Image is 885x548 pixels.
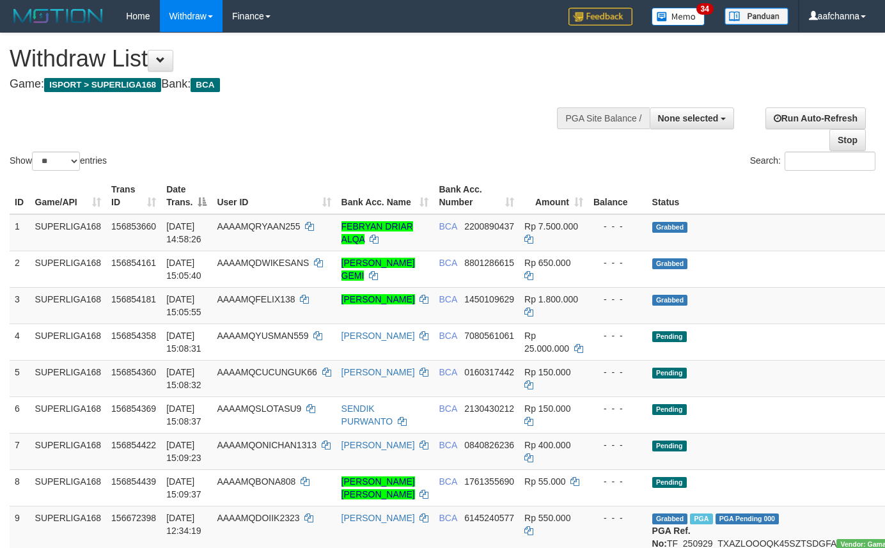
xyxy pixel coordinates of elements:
[111,476,156,487] span: 156854439
[217,403,301,414] span: AAAAMQSLOTASU9
[10,178,30,214] th: ID
[217,294,295,304] span: AAAAMQFELIX138
[10,324,30,360] td: 4
[217,221,300,231] span: AAAAMQRYAAN255
[652,331,687,342] span: Pending
[10,251,30,287] td: 2
[439,367,457,377] span: BCA
[217,367,317,377] span: AAAAMQCUCUNGUK66
[724,8,788,25] img: panduan.png
[341,513,415,523] a: [PERSON_NAME]
[10,214,30,251] td: 1
[652,222,688,233] span: Grabbed
[785,152,875,171] input: Search:
[30,396,107,433] td: SUPERLIGA168
[111,331,156,341] span: 156854358
[439,331,457,341] span: BCA
[30,324,107,360] td: SUPERLIGA168
[652,441,687,451] span: Pending
[341,367,415,377] a: [PERSON_NAME]
[111,294,156,304] span: 156854181
[111,440,156,450] span: 156854422
[10,78,577,91] h4: Game: Bank:
[750,152,875,171] label: Search:
[524,331,569,354] span: Rp 25.000.000
[652,513,688,524] span: Grabbed
[10,152,107,171] label: Show entries
[464,221,514,231] span: Copy 2200890437 to clipboard
[10,6,107,26] img: MOTION_logo.png
[166,440,201,463] span: [DATE] 15:09:23
[593,293,642,306] div: - - -
[593,512,642,524] div: - - -
[524,258,570,268] span: Rp 650.000
[111,513,156,523] span: 156672398
[336,178,434,214] th: Bank Acc. Name: activate to sort column ascending
[524,476,566,487] span: Rp 55.000
[652,258,688,269] span: Grabbed
[524,367,570,377] span: Rp 150.000
[341,331,415,341] a: [PERSON_NAME]
[30,360,107,396] td: SUPERLIGA168
[464,476,514,487] span: Copy 1761355690 to clipboard
[829,129,866,151] a: Stop
[464,513,514,523] span: Copy 6145240577 to clipboard
[524,221,578,231] span: Rp 7.500.000
[166,294,201,317] span: [DATE] 15:05:55
[464,403,514,414] span: Copy 2130430212 to clipboard
[111,258,156,268] span: 156854161
[593,220,642,233] div: - - -
[593,329,642,342] div: - - -
[464,440,514,450] span: Copy 0840826236 to clipboard
[439,403,457,414] span: BCA
[217,476,295,487] span: AAAAMQBONA808
[341,476,415,499] a: [PERSON_NAME] [PERSON_NAME]
[341,440,415,450] a: [PERSON_NAME]
[439,258,457,268] span: BCA
[524,440,570,450] span: Rp 400.000
[166,258,201,281] span: [DATE] 15:05:40
[464,258,514,268] span: Copy 8801286615 to clipboard
[652,404,687,415] span: Pending
[464,331,514,341] span: Copy 7080561061 to clipboard
[341,294,415,304] a: [PERSON_NAME]
[111,403,156,414] span: 156854369
[690,513,712,524] span: Marked by aafsoycanthlai
[30,214,107,251] td: SUPERLIGA168
[341,258,415,281] a: [PERSON_NAME] GEMI
[30,287,107,324] td: SUPERLIGA168
[341,221,413,244] a: FEBRYAN DRIAR ALQA
[716,513,779,524] span: PGA Pending
[166,221,201,244] span: [DATE] 14:58:26
[166,513,201,536] span: [DATE] 12:34:19
[593,402,642,415] div: - - -
[217,331,308,341] span: AAAAMQYUSMAN559
[519,178,588,214] th: Amount: activate to sort column ascending
[593,475,642,488] div: - - -
[593,366,642,379] div: - - -
[464,367,514,377] span: Copy 0160317442 to clipboard
[568,8,632,26] img: Feedback.jpg
[191,78,219,92] span: BCA
[10,360,30,396] td: 5
[524,294,578,304] span: Rp 1.800.000
[106,178,161,214] th: Trans ID: activate to sort column ascending
[652,368,687,379] span: Pending
[30,469,107,506] td: SUPERLIGA168
[524,513,570,523] span: Rp 550.000
[30,433,107,469] td: SUPERLIGA168
[341,403,393,427] a: SENDIK PURWANTO
[593,439,642,451] div: - - -
[30,178,107,214] th: Game/API: activate to sort column ascending
[10,396,30,433] td: 6
[10,287,30,324] td: 3
[588,178,647,214] th: Balance
[166,367,201,390] span: [DATE] 15:08:32
[166,476,201,499] span: [DATE] 15:09:37
[166,331,201,354] span: [DATE] 15:08:31
[32,152,80,171] select: Showentries
[111,221,156,231] span: 156853660
[593,256,642,269] div: - - -
[439,513,457,523] span: BCA
[652,477,687,488] span: Pending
